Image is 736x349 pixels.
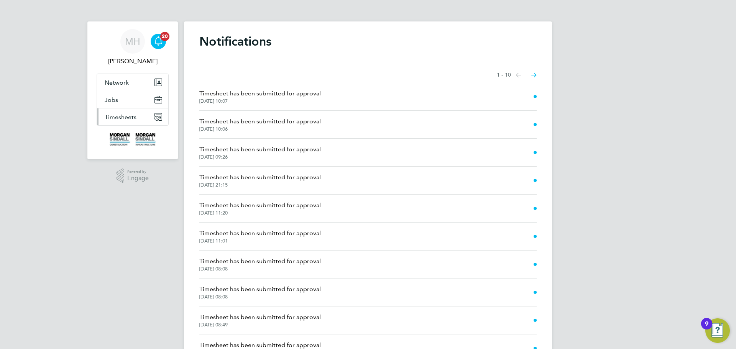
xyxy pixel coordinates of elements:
span: Timesheet has been submitted for approval [199,117,321,126]
a: Timesheet has been submitted for approval[DATE] 10:07 [199,89,321,104]
nav: Main navigation [87,21,178,159]
span: [DATE] 21:15 [199,182,321,188]
a: Timesheet has been submitted for approval[DATE] 08:49 [199,313,321,328]
span: Timesheet has been submitted for approval [199,201,321,210]
nav: Select page of notifications list [497,67,537,83]
span: Timesheet has been submitted for approval [199,285,321,294]
a: Timesheet has been submitted for approval[DATE] 09:26 [199,145,321,160]
span: Engage [127,175,149,182]
span: [DATE] 11:01 [199,238,321,244]
span: [DATE] 08:08 [199,294,321,300]
span: Matt Hadden [97,57,169,66]
span: [DATE] 10:07 [199,98,321,104]
span: Timesheet has been submitted for approval [199,89,321,98]
span: Timesheets [105,113,136,121]
a: Timesheet has been submitted for approval[DATE] 11:20 [199,201,321,216]
a: Timesheet has been submitted for approval[DATE] 10:06 [199,117,321,132]
span: Powered by [127,169,149,175]
span: Timesheet has been submitted for approval [199,229,321,238]
img: morgansindall-logo-retina.png [110,133,156,146]
span: [DATE] 09:26 [199,154,321,160]
span: MH [125,36,140,46]
a: Powered byEngage [117,169,149,183]
span: Timesheet has been submitted for approval [199,173,321,182]
span: Network [105,79,129,86]
span: 20 [160,32,169,41]
a: MH[PERSON_NAME] [97,29,169,66]
span: [DATE] 08:49 [199,322,321,328]
a: Timesheet has been submitted for approval[DATE] 08:08 [199,257,321,272]
span: [DATE] 08:08 [199,266,321,272]
a: Go to home page [97,133,169,146]
button: Timesheets [97,108,168,125]
span: 1 - 10 [497,71,511,79]
span: [DATE] 10:06 [199,126,321,132]
span: [DATE] 11:20 [199,210,321,216]
a: Timesheet has been submitted for approval[DATE] 11:01 [199,229,321,244]
a: 20 [151,29,166,54]
a: Timesheet has been submitted for approval[DATE] 21:15 [199,173,321,188]
a: Timesheet has been submitted for approval[DATE] 08:08 [199,285,321,300]
button: Jobs [97,91,168,108]
button: Open Resource Center, 9 new notifications [705,318,730,343]
div: 9 [705,324,708,334]
span: Timesheet has been submitted for approval [199,257,321,266]
span: Timesheet has been submitted for approval [199,145,321,154]
span: Jobs [105,96,118,103]
h1: Notifications [199,34,537,49]
button: Network [97,74,168,91]
span: Timesheet has been submitted for approval [199,313,321,322]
